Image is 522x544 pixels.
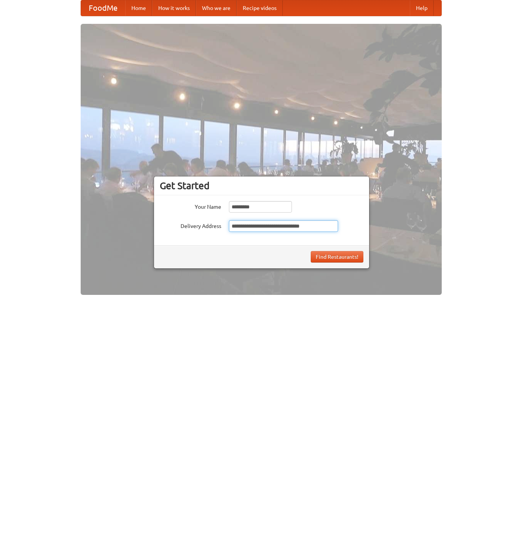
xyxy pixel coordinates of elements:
a: FoodMe [81,0,125,16]
a: Recipe videos [237,0,283,16]
a: Home [125,0,152,16]
label: Delivery Address [160,220,221,230]
a: How it works [152,0,196,16]
h3: Get Started [160,180,363,191]
a: Help [410,0,434,16]
label: Your Name [160,201,221,211]
button: Find Restaurants! [311,251,363,263]
a: Who we are [196,0,237,16]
